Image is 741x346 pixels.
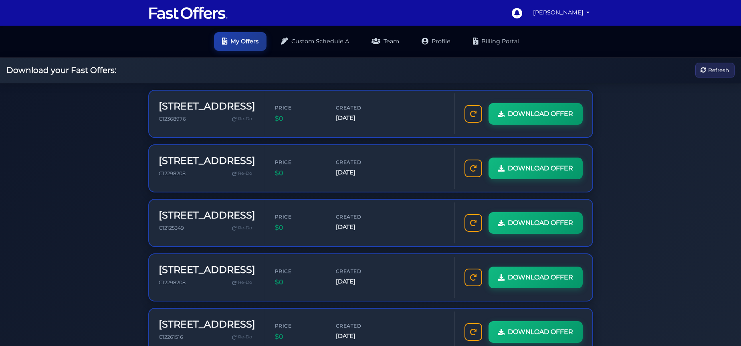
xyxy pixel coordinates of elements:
[336,223,384,232] span: [DATE]
[273,32,357,51] a: Custom Schedule A
[275,322,323,330] span: Price
[336,113,384,123] span: [DATE]
[159,225,184,231] span: C12125349
[159,116,186,122] span: C12368976
[229,114,255,124] a: Re-Do
[238,115,252,123] span: Re-Do
[214,32,267,51] a: My Offers
[238,225,252,232] span: Re-Do
[489,212,583,234] a: DOWNLOAD OFFER
[489,321,583,343] a: DOWNLOAD OFFER
[159,155,255,167] h3: [STREET_ADDRESS]
[159,101,255,112] h3: [STREET_ADDRESS]
[489,267,583,288] a: DOWNLOAD OFFER
[508,163,573,174] span: DOWNLOAD OFFER
[363,32,407,51] a: Team
[275,267,323,275] span: Price
[508,109,573,119] span: DOWNLOAD OFFER
[695,63,735,78] button: Refresh
[275,332,323,342] span: $0
[336,158,384,166] span: Created
[159,334,183,340] span: C12261516
[336,168,384,177] span: [DATE]
[708,66,729,75] span: Refresh
[159,319,255,330] h3: [STREET_ADDRESS]
[336,322,384,330] span: Created
[275,113,323,124] span: $0
[508,327,573,337] span: DOWNLOAD OFFER
[159,210,255,221] h3: [STREET_ADDRESS]
[530,5,593,20] a: [PERSON_NAME]
[336,104,384,111] span: Created
[489,158,583,179] a: DOWNLOAD OFFER
[336,332,384,341] span: [DATE]
[159,279,186,285] span: C12298208
[238,170,252,177] span: Re-Do
[275,213,323,221] span: Price
[508,218,573,228] span: DOWNLOAD OFFER
[489,103,583,125] a: DOWNLOAD OFFER
[275,223,323,233] span: $0
[159,264,255,276] h3: [STREET_ADDRESS]
[229,332,255,342] a: Re-Do
[6,65,116,75] h2: Download your Fast Offers:
[238,279,252,286] span: Re-Do
[275,104,323,111] span: Price
[229,223,255,233] a: Re-Do
[414,32,458,51] a: Profile
[336,267,384,275] span: Created
[275,277,323,287] span: $0
[229,277,255,288] a: Re-Do
[465,32,527,51] a: Billing Portal
[159,170,186,176] span: C12298208
[508,272,573,283] span: DOWNLOAD OFFER
[336,213,384,221] span: Created
[275,158,323,166] span: Price
[229,168,255,179] a: Re-Do
[275,168,323,178] span: $0
[336,277,384,286] span: [DATE]
[238,334,252,341] span: Re-Do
